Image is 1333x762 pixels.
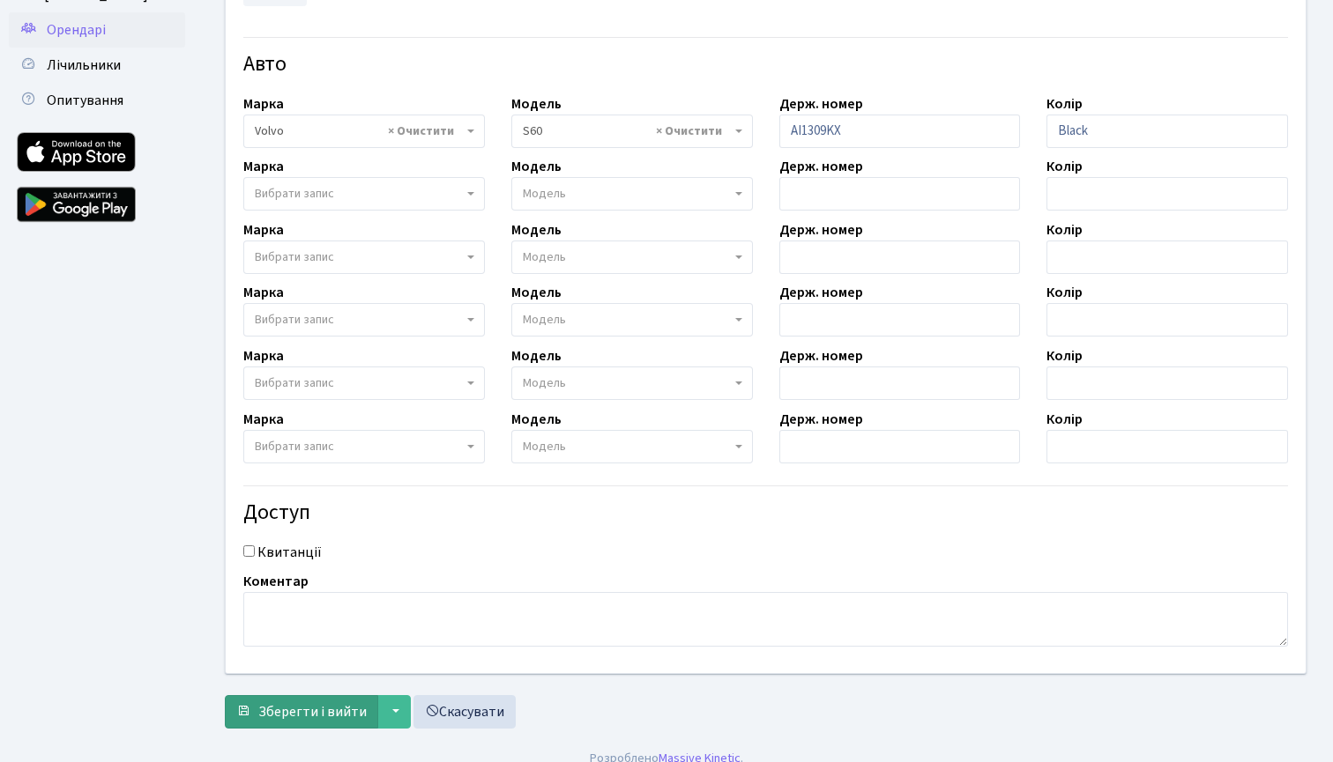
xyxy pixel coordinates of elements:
[255,122,463,140] span: Volvo
[511,282,562,303] label: Модель
[523,185,566,203] span: Модель
[9,12,185,48] a: Орендарі
[9,48,185,83] a: Лічильники
[779,282,863,303] label: Держ. номер
[1046,93,1083,115] label: Колір
[47,91,123,110] span: Опитування
[9,83,185,118] a: Опитування
[511,156,562,177] label: Модель
[656,122,722,140] span: Видалити всі елементи
[779,156,863,177] label: Держ. номер
[1046,156,1083,177] label: Колір
[523,248,566,266] span: Модель
[523,122,731,140] span: S60
[243,52,1288,78] h4: Авто
[779,93,863,115] label: Держ. номер
[243,500,1288,526] h4: Доступ
[243,219,284,240] label: Марка
[243,156,284,177] label: Марка
[511,115,753,148] span: S60
[255,374,334,392] span: Вибрати запис
[1046,409,1083,430] label: Колір
[779,409,863,430] label: Держ. номер
[511,93,562,115] label: Модель
[523,374,566,392] span: Модель
[255,185,334,203] span: Вибрати запис
[243,345,284,366] label: Марка
[258,702,367,721] span: Зберегти і вийти
[255,438,334,455] span: Вибрати запис
[523,438,566,455] span: Модель
[413,695,516,729] a: Скасувати
[225,695,378,729] button: Зберегти і вийти
[255,248,334,266] span: Вибрати запис
[243,282,284,303] label: Марка
[1046,345,1083,366] label: Колір
[1046,219,1083,240] label: Колір
[257,542,322,563] label: Квитанції
[511,409,562,430] label: Модель
[47,55,121,75] span: Лічильники
[243,409,284,430] label: Марка
[47,20,106,40] span: Орендарі
[388,122,454,140] span: Видалити всі елементи
[523,311,566,329] span: Модель
[779,219,863,240] label: Держ. номер
[243,115,485,148] span: Volvo
[255,311,334,329] span: Вибрати запис
[511,219,562,240] label: Модель
[243,93,284,115] label: Марка
[243,571,309,592] label: Коментар
[511,345,562,366] label: Модель
[779,345,863,366] label: Держ. номер
[1046,282,1083,303] label: Колір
